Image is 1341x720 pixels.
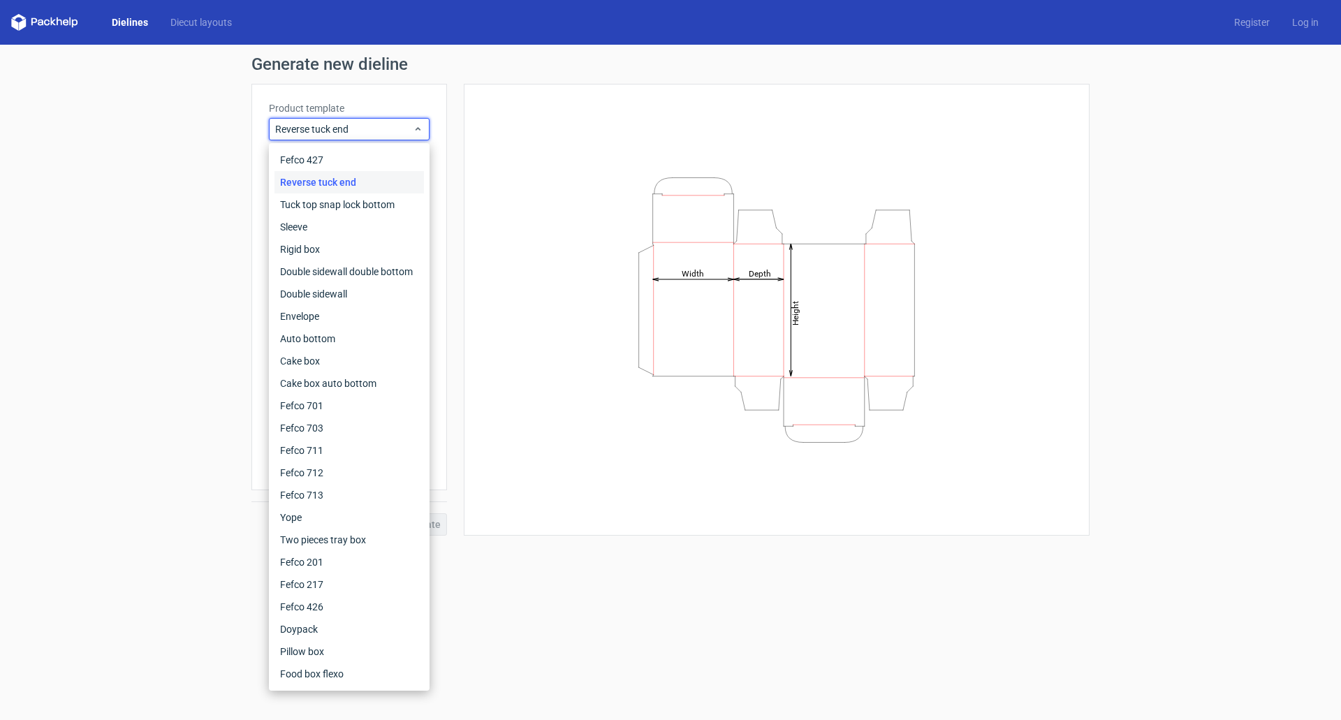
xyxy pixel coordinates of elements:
a: Dielines [101,15,159,29]
div: Doypack [274,618,424,640]
div: Food box flexo [274,663,424,685]
a: Register [1223,15,1281,29]
span: Reverse tuck end [275,122,413,136]
h1: Generate new dieline [251,56,1090,73]
label: Product template [269,101,430,115]
tspan: Height [791,300,800,325]
div: Fefco 426 [274,596,424,618]
div: Fefco 701 [274,395,424,417]
div: Sleeve [274,216,424,238]
div: Cake box auto bottom [274,372,424,395]
div: Fefco 201 [274,551,424,573]
div: Two pieces tray box [274,529,424,551]
a: Diecut layouts [159,15,243,29]
div: Double sidewall [274,283,424,305]
div: Cake box [274,350,424,372]
div: Fefco 703 [274,417,424,439]
div: Fefco 712 [274,462,424,484]
tspan: Depth [749,268,771,278]
div: Double sidewall double bottom [274,260,424,283]
div: Tuck top snap lock bottom [274,193,424,216]
div: Fefco 427 [274,149,424,171]
tspan: Width [682,268,704,278]
div: Fefco 217 [274,573,424,596]
div: Rigid box [274,238,424,260]
a: Log in [1281,15,1330,29]
div: Fefco 711 [274,439,424,462]
div: Auto bottom [274,328,424,350]
div: Pillow box [274,640,424,663]
div: Reverse tuck end [274,171,424,193]
div: Fefco 713 [274,484,424,506]
div: Envelope [274,305,424,328]
div: Yope [274,506,424,529]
